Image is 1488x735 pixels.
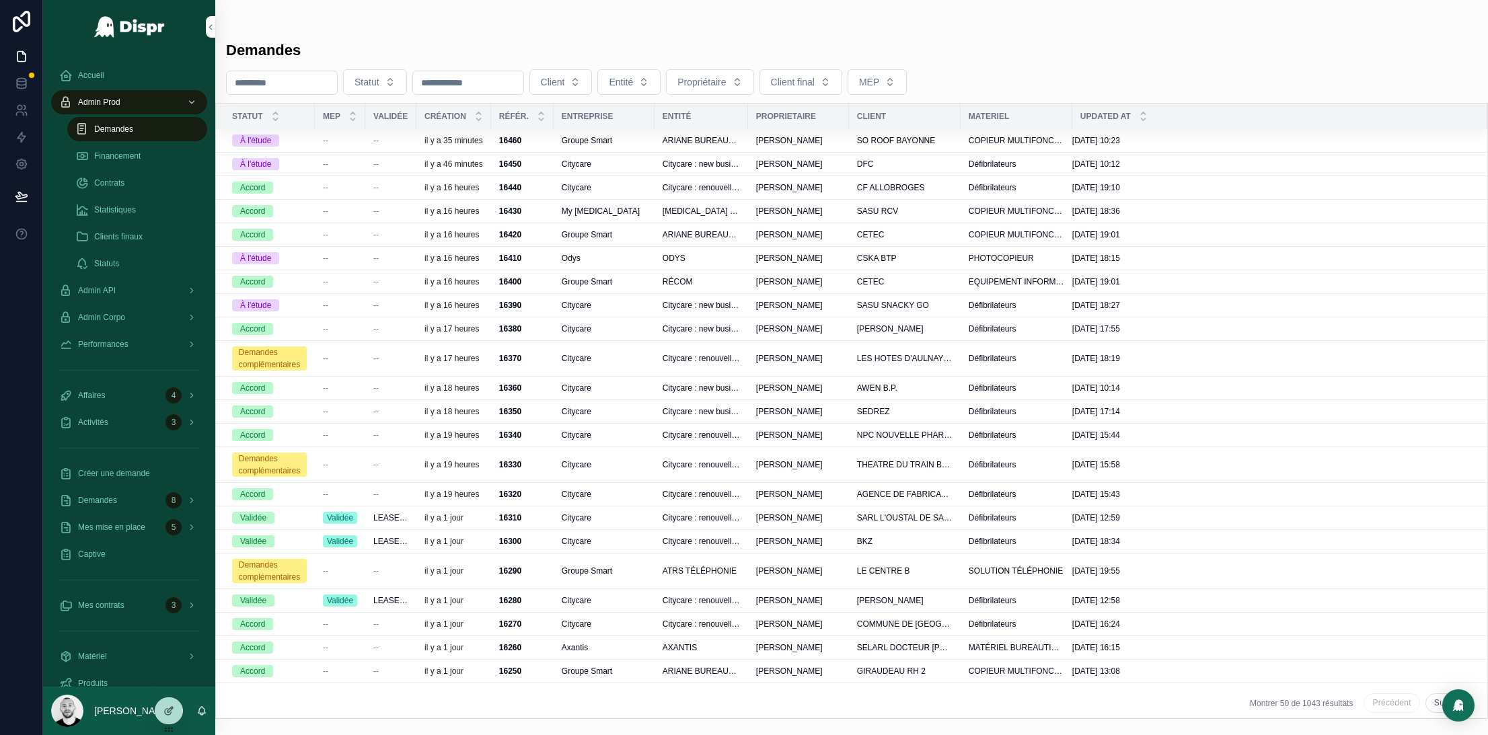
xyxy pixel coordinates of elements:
span: [DATE] 18:19 [1072,353,1120,364]
a: Citycare : new business [663,159,740,169]
span: Citycare [562,182,591,193]
span: Admin API [78,285,116,296]
span: Citycare [562,406,591,417]
span: -- [373,182,379,193]
a: Défibrilateurs [969,406,1064,417]
span: -- [323,300,328,311]
span: [DATE] 10:23 [1072,135,1120,146]
strong: 16410 [499,254,521,263]
a: Admin API [51,278,207,303]
a: Contrats [67,171,207,195]
span: [PERSON_NAME] [756,229,823,240]
a: Accueil [51,63,207,87]
a: Groupe Smart [562,229,646,240]
a: -- [323,206,357,217]
span: -- [323,353,328,364]
span: Admin Corpo [78,312,125,323]
span: -- [323,159,328,169]
a: 16440 [499,182,546,193]
a: Citycare : renouvellement [663,182,740,193]
a: [PERSON_NAME] [756,182,841,193]
a: [PERSON_NAME] [756,229,841,240]
span: Citycare [562,300,591,311]
span: [PERSON_NAME] [756,206,823,217]
p: il y a 16 heures [424,229,479,240]
a: ARIANE BUREAUTIQUE [663,229,740,240]
span: Défibrilateurs [969,353,1016,364]
div: À l'étude [240,252,271,264]
a: [DATE] 19:10 [1072,182,1471,193]
a: Citycare [562,353,646,364]
a: -- [373,135,408,146]
span: AWEN B.P. [857,383,897,393]
a: il y a 46 minutes [424,159,483,169]
a: 16450 [499,159,546,169]
a: 16420 [499,229,546,240]
span: [DATE] 19:01 [1072,229,1120,240]
a: -- [373,406,408,417]
strong: 16450 [499,159,521,169]
span: -- [323,276,328,287]
span: [DATE] 19:10 [1072,182,1120,193]
p: il y a 16 heures [424,182,479,193]
span: Client final [771,75,815,89]
span: [DATE] 10:12 [1072,159,1120,169]
a: -- [323,276,357,287]
span: Défibrilateurs [969,406,1016,417]
span: CETEC [857,229,885,240]
a: -- [373,253,408,264]
span: SASU SNACKY GO [857,300,929,311]
a: [DATE] 19:01 [1072,229,1471,240]
a: [DATE] 10:12 [1072,159,1471,169]
span: -- [323,406,328,417]
a: Clients finaux [67,225,207,249]
a: -- [323,253,357,264]
a: -- [373,276,408,287]
span: [DATE] 18:36 [1072,206,1120,217]
span: [DATE] 18:15 [1072,253,1120,264]
span: Citycare [562,159,591,169]
a: COPIEUR MULTIFONCTION [969,206,1064,217]
a: -- [323,159,357,169]
button: Select Button [597,69,661,95]
span: COPIEUR MULTIFONCTION [969,229,1064,240]
a: Statistiques [67,198,207,222]
button: Select Button [666,69,753,95]
div: À l'étude [240,299,271,311]
a: [PERSON_NAME] [756,300,841,311]
span: -- [323,206,328,217]
span: My [MEDICAL_DATA] [562,206,640,217]
a: il y a 35 minutes [424,135,483,146]
a: [PERSON_NAME] [756,276,841,287]
span: -- [373,135,379,146]
span: SEDREZ [857,406,890,417]
span: Accueil [78,70,104,81]
a: Citycare : new business [663,383,740,393]
span: Odys [562,253,581,264]
span: -- [323,135,328,146]
span: Client [541,75,565,89]
a: [PERSON_NAME] [756,353,841,364]
span: Citycare : renouvellement [663,353,740,364]
span: [PERSON_NAME] [756,383,823,393]
span: RÉCOM [663,276,693,287]
span: Défibrilateurs [969,300,1016,311]
a: [DATE] 10:14 [1072,383,1471,393]
span: [PERSON_NAME] [756,159,823,169]
img: App logo [94,16,165,38]
a: [DATE] 10:23 [1072,135,1471,146]
button: Select Button [848,69,907,95]
a: -- [323,135,357,146]
span: Défibrilateurs [969,182,1016,193]
a: 16400 [499,276,546,287]
strong: 16370 [499,354,521,363]
a: Affaires4 [51,383,207,408]
span: [PERSON_NAME] [756,406,823,417]
span: -- [323,323,328,334]
a: CETEC [857,229,953,240]
a: il y a 16 heures [424,253,483,264]
span: -- [373,353,379,364]
span: LES HOTES D'AULNAY SOUS BOIS [857,353,953,364]
a: 16350 [499,406,546,417]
